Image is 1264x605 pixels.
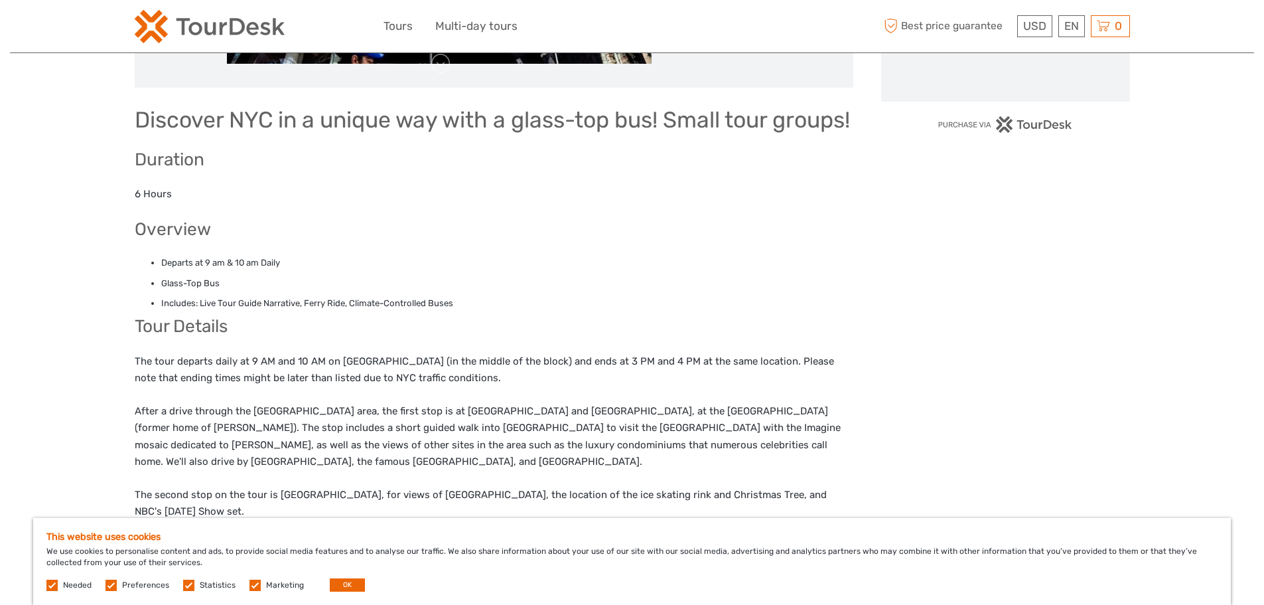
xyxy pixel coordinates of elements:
a: Tours [384,17,413,36]
h2: Tour Details [135,316,853,337]
label: Needed [63,580,92,591]
div: We use cookies to personalise content and ads, to provide social media features and to analyse ou... [33,518,1231,605]
label: Preferences [122,580,169,591]
h2: Duration [135,149,853,171]
span: 0 [1113,19,1124,33]
button: OK [330,578,365,592]
p: The second stop on the tour is [GEOGRAPHIC_DATA], for views of [GEOGRAPHIC_DATA], the location of... [135,487,853,521]
p: 6 Hours [135,186,853,203]
li: Glass-Top Bus [161,276,853,291]
label: Statistics [200,580,236,591]
div: Loading... [1001,54,1010,62]
li: Includes: Live Tour Guide Narrative, Ferry Ride, Climate-Controlled Buses [161,296,853,311]
h5: This website uses cookies [46,531,1218,543]
p: After a drive through the [GEOGRAPHIC_DATA] area, the first stop is at [GEOGRAPHIC_DATA] and [GEO... [135,403,853,471]
span: USD [1023,19,1046,33]
img: PurchaseViaTourDesk.png [938,116,1072,133]
span: Best price guarantee [881,15,1014,37]
img: 2254-3441b4b5-4e5f-4d00-b396-31f1d84a6ebf_logo_small.png [135,10,285,43]
label: Marketing [266,580,304,591]
p: We're away right now. Please check back later! [19,23,150,34]
a: Multi-day tours [435,17,518,36]
li: Departs at 9 am & 10 am Daily [161,256,853,270]
h2: Overview [135,219,853,240]
p: The tour departs daily at 9 AM and 10 AM on [GEOGRAPHIC_DATA] (in the middle of the block) and en... [135,353,853,387]
h1: Discover NYC in a unique way with a glass-top bus! Small tour groups! [135,106,853,133]
div: EN [1058,15,1085,37]
button: Open LiveChat chat widget [153,21,169,37]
